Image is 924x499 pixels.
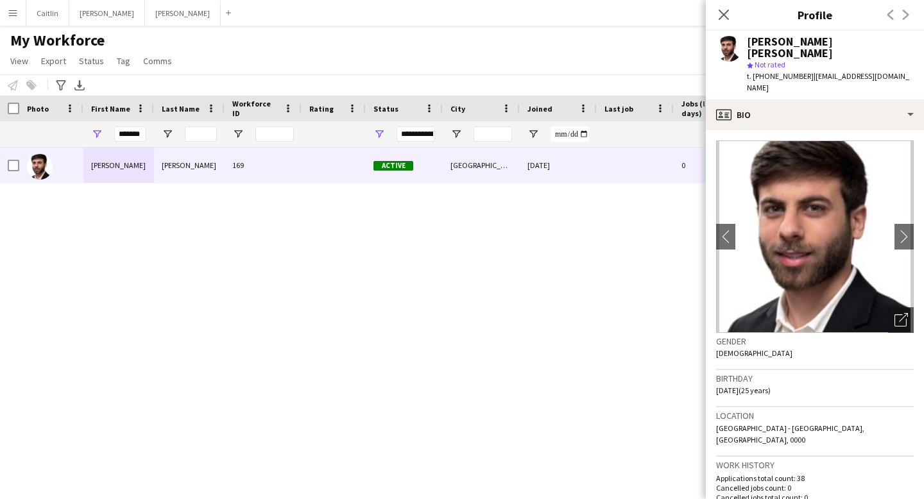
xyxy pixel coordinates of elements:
[27,104,49,114] span: Photo
[450,104,465,114] span: City
[232,99,278,118] span: Workforce ID
[716,459,914,471] h3: Work history
[888,307,914,333] div: Open photos pop-in
[527,104,552,114] span: Joined
[443,148,520,183] div: [GEOGRAPHIC_DATA]
[185,126,217,142] input: Last Name Filter Input
[74,53,109,69] a: Status
[26,1,69,26] button: Caitlin
[373,128,385,140] button: Open Filter Menu
[79,55,104,67] span: Status
[162,104,200,114] span: Last Name
[706,6,924,23] h3: Profile
[138,53,177,69] a: Comms
[373,161,413,171] span: Active
[716,348,792,358] span: [DEMOGRAPHIC_DATA]
[681,99,734,118] span: Jobs (last 90 days)
[551,126,589,142] input: Joined Filter Input
[91,128,103,140] button: Open Filter Menu
[755,60,785,69] span: Not rated
[225,148,302,183] div: 169
[41,55,66,67] span: Export
[10,31,105,50] span: My Workforce
[716,335,914,347] h3: Gender
[747,71,909,92] span: | [EMAIL_ADDRESS][DOMAIN_NAME]
[674,148,757,183] div: 0
[604,104,633,114] span: Last job
[706,99,924,130] div: Bio
[520,148,597,183] div: [DATE]
[154,148,225,183] div: [PERSON_NAME]
[83,148,154,183] div: [PERSON_NAME]
[255,126,294,142] input: Workforce ID Filter Input
[716,140,914,333] img: Crew avatar or photo
[112,53,135,69] a: Tag
[91,104,130,114] span: First Name
[716,385,771,395] span: [DATE] (25 years)
[10,55,28,67] span: View
[716,483,914,493] p: Cancelled jobs count: 0
[5,53,33,69] a: View
[716,373,914,384] h3: Birthday
[27,154,53,180] img: Mahmoud Abu sabbah
[474,126,512,142] input: City Filter Input
[527,128,539,140] button: Open Filter Menu
[747,71,814,81] span: t. [PHONE_NUMBER]
[232,128,244,140] button: Open Filter Menu
[117,55,130,67] span: Tag
[716,423,864,444] span: [GEOGRAPHIC_DATA] - [GEOGRAPHIC_DATA], [GEOGRAPHIC_DATA], 0000
[114,126,146,142] input: First Name Filter Input
[747,36,914,59] div: [PERSON_NAME] [PERSON_NAME]
[309,104,334,114] span: Rating
[373,104,398,114] span: Status
[143,55,172,67] span: Comms
[162,128,173,140] button: Open Filter Menu
[53,78,69,93] app-action-btn: Advanced filters
[716,473,914,483] p: Applications total count: 38
[36,53,71,69] a: Export
[450,128,462,140] button: Open Filter Menu
[69,1,145,26] button: [PERSON_NAME]
[716,410,914,421] h3: Location
[72,78,87,93] app-action-btn: Export XLSX
[145,1,221,26] button: [PERSON_NAME]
